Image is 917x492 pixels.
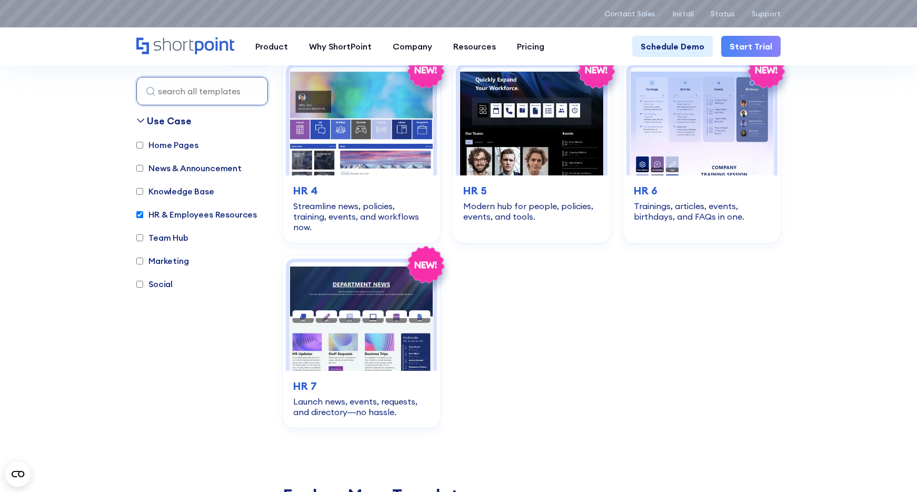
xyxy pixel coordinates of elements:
input: Marketing [136,258,143,264]
div: Company [393,40,432,53]
h3: HR 5 [463,183,600,199]
label: Team Hub [136,231,188,244]
a: Contact Sales [604,9,655,18]
input: Team Hub [136,234,143,241]
div: Pricing [517,40,544,53]
label: Knowledge Base [136,185,214,198]
div: Modern hub for people, policies, events, and tools. [463,201,600,222]
div: Launch news, events, requests, and directory—no hassle. [293,396,430,417]
label: Social [136,278,173,290]
a: Start Trial [721,36,781,57]
div: Product [255,40,288,53]
div: Use Case [147,114,192,128]
a: HR 6 – HR SharePoint Site Template: Trainings, articles, events, birthdays, and FAQs in one.HR 6T... [623,61,781,243]
a: Schedule Demo [632,36,713,57]
iframe: Chat Widget [864,441,917,492]
button: Open CMP widget [5,461,31,487]
img: HR 4 – SharePoint HR Intranet Template: Streamline news, policies, training, events, and workflow... [290,67,433,175]
div: Resources [453,40,496,53]
a: HR 5 – Human Resource Template: Modern hub for people, policies, events, and tools.HR 5Modern hub... [453,61,610,243]
input: search all templates [136,77,268,105]
a: Company [382,36,443,57]
div: Streamline news, policies, training, events, and workflows now. [293,201,430,232]
h3: HR 7 [293,378,430,394]
input: News & Announcement [136,165,143,172]
img: HR 7 – HR SharePoint Template: Launch news, events, requests, and directory—no hassle. [290,262,433,370]
div: Trainings, articles, events, birthdays, and FAQs in one. [634,201,770,222]
h3: HR 6 [634,183,770,199]
label: News & Announcement [136,162,242,174]
label: Marketing [136,254,189,267]
img: HR 5 – Human Resource Template: Modern hub for people, policies, events, and tools. [460,67,603,175]
a: Home [136,37,234,55]
a: Why ShortPoint [298,36,382,57]
input: Home Pages [136,142,143,149]
a: Status [711,9,735,18]
a: Pricing [506,36,555,57]
img: HR 6 – HR SharePoint Site Template: Trainings, articles, events, birthdays, and FAQs in one. [630,67,774,175]
label: Home Pages [136,139,198,151]
a: Resources [443,36,506,57]
a: Product [245,36,298,57]
a: HR 7 – HR SharePoint Template: Launch news, events, requests, and directory—no hassle.HR 7Launch ... [283,255,440,427]
a: Support [752,9,781,18]
div: Why ShortPoint [309,40,372,53]
label: HR & Employees Resources [136,208,257,221]
a: Install [672,9,694,18]
input: HR & Employees Resources [136,211,143,218]
a: HR 4 – SharePoint HR Intranet Template: Streamline news, policies, training, events, and workflow... [283,61,440,243]
input: Social [136,281,143,288]
input: Knowledge Base [136,188,143,195]
h3: HR 4 [293,183,430,199]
